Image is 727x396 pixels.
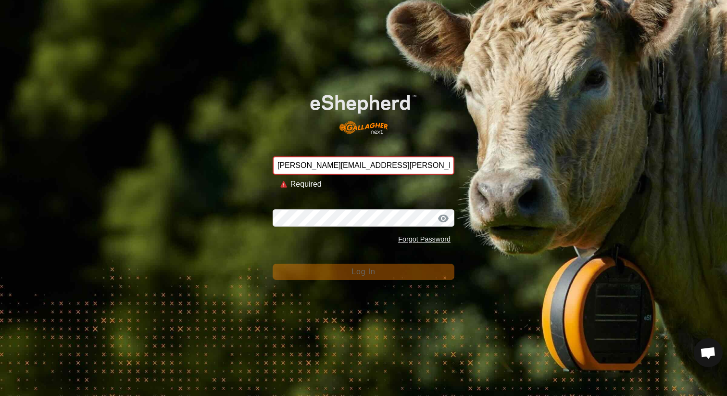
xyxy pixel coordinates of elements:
[291,79,436,141] img: E-shepherd Logo
[694,338,723,367] div: Open chat
[290,179,447,190] div: Required
[398,235,451,243] a: Forgot Password
[273,156,454,175] input: Email Address
[273,264,454,280] button: Log In
[351,268,375,276] span: Log In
